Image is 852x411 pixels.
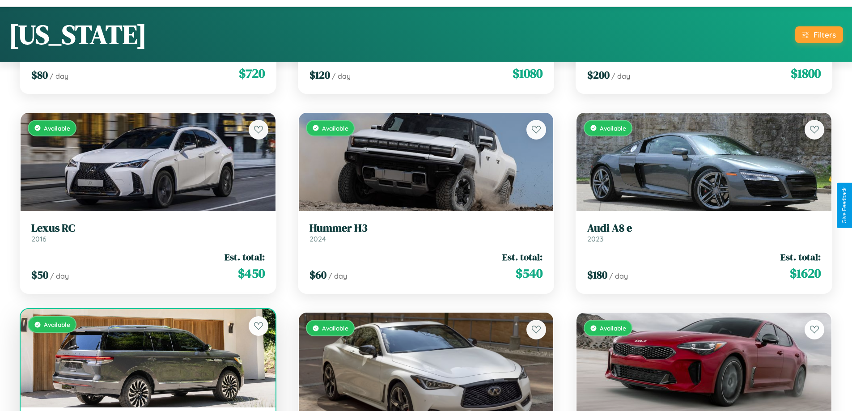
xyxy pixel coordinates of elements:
[50,271,69,280] span: / day
[587,267,607,282] span: $ 180
[31,234,47,243] span: 2016
[9,16,147,53] h1: [US_STATE]
[600,124,626,132] span: Available
[31,68,48,82] span: $ 80
[309,234,326,243] span: 2024
[50,72,68,81] span: / day
[309,222,543,235] h3: Hummer H3
[44,321,70,328] span: Available
[600,324,626,332] span: Available
[309,267,326,282] span: $ 60
[814,30,836,39] div: Filters
[790,264,821,282] span: $ 1620
[322,324,348,332] span: Available
[502,250,543,263] span: Est. total:
[44,124,70,132] span: Available
[309,222,543,244] a: Hummer H32024
[31,267,48,282] span: $ 50
[791,64,821,82] span: $ 1800
[225,250,265,263] span: Est. total:
[611,72,630,81] span: / day
[841,187,848,224] div: Give Feedback
[795,26,843,43] button: Filters
[239,64,265,82] span: $ 720
[609,271,628,280] span: / day
[31,222,265,244] a: Lexus RC2016
[587,234,603,243] span: 2023
[322,124,348,132] span: Available
[513,64,543,82] span: $ 1080
[332,72,351,81] span: / day
[31,222,265,235] h3: Lexus RC
[328,271,347,280] span: / day
[516,264,543,282] span: $ 540
[587,222,821,235] h3: Audi A8 e
[587,222,821,244] a: Audi A8 e2023
[238,264,265,282] span: $ 450
[309,68,330,82] span: $ 120
[587,68,610,82] span: $ 200
[780,250,821,263] span: Est. total:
